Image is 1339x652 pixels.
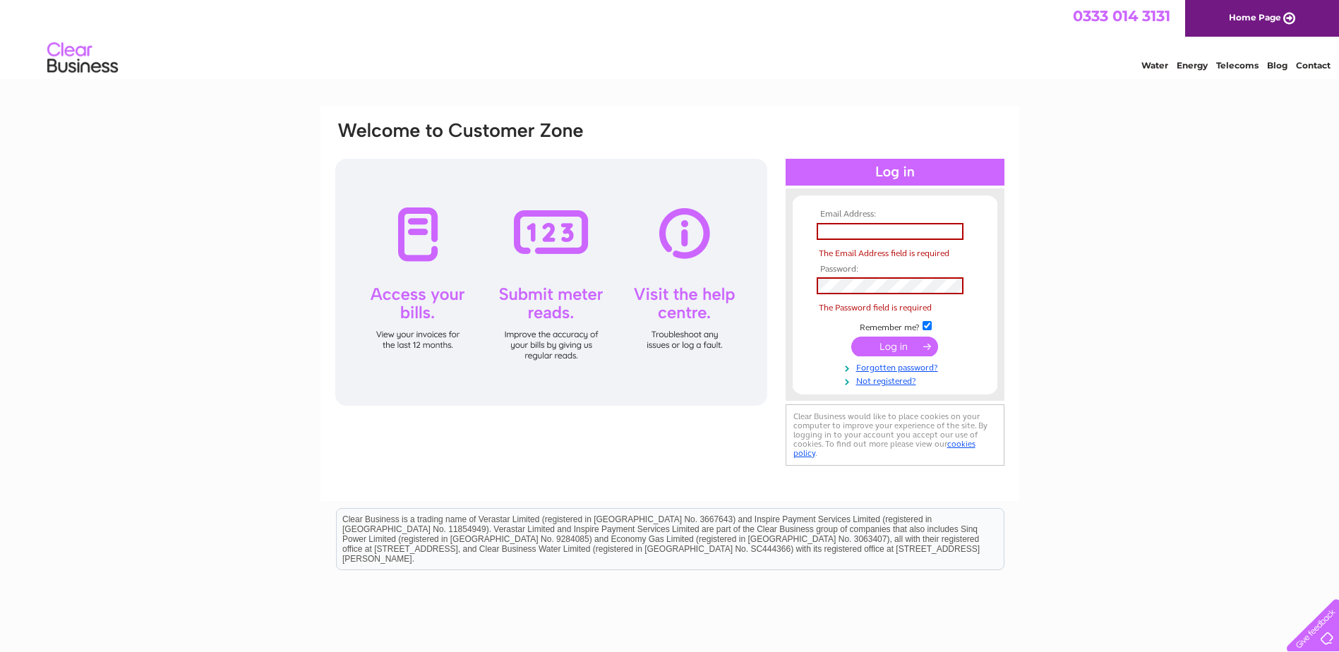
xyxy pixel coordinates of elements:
[1073,7,1170,25] a: 0333 014 3131
[1177,60,1208,71] a: Energy
[817,373,977,387] a: Not registered?
[337,8,1004,68] div: Clear Business is a trading name of Verastar Limited (registered in [GEOGRAPHIC_DATA] No. 3667643...
[851,337,938,356] input: Submit
[47,37,119,80] img: logo.png
[793,439,975,458] a: cookies policy
[813,319,977,333] td: Remember me?
[786,404,1004,466] div: Clear Business would like to place cookies on your computer to improve your experience of the sit...
[1296,60,1331,71] a: Contact
[819,248,949,258] span: The Email Address field is required
[817,360,977,373] a: Forgotten password?
[813,265,977,274] th: Password:
[1267,60,1287,71] a: Blog
[819,303,932,313] span: The Password field is required
[1216,60,1259,71] a: Telecoms
[1141,60,1168,71] a: Water
[813,210,977,219] th: Email Address:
